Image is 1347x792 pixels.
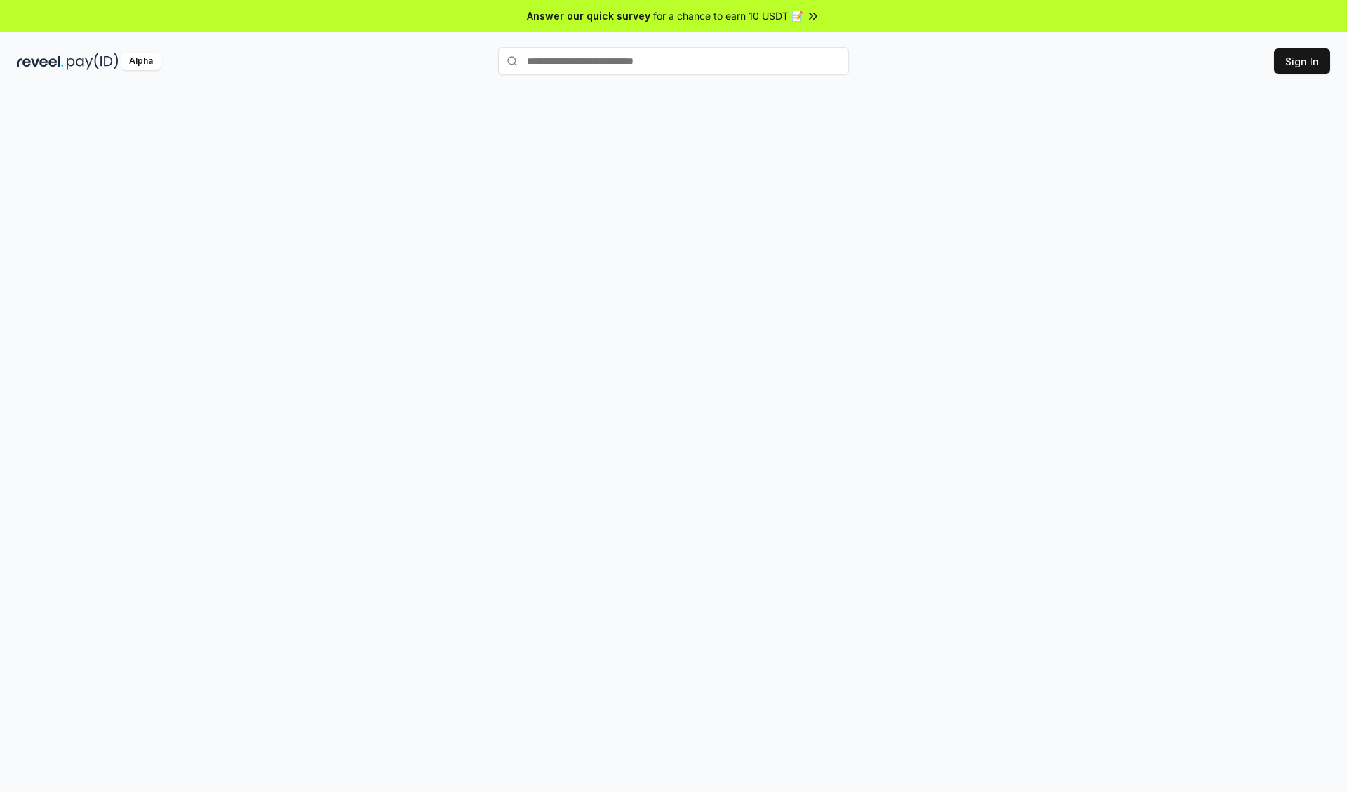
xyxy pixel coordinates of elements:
button: Sign In [1274,48,1330,74]
img: pay_id [67,53,119,70]
img: reveel_dark [17,53,64,70]
div: Alpha [121,53,161,70]
span: Answer our quick survey [527,8,650,23]
span: for a chance to earn 10 USDT 📝 [653,8,803,23]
